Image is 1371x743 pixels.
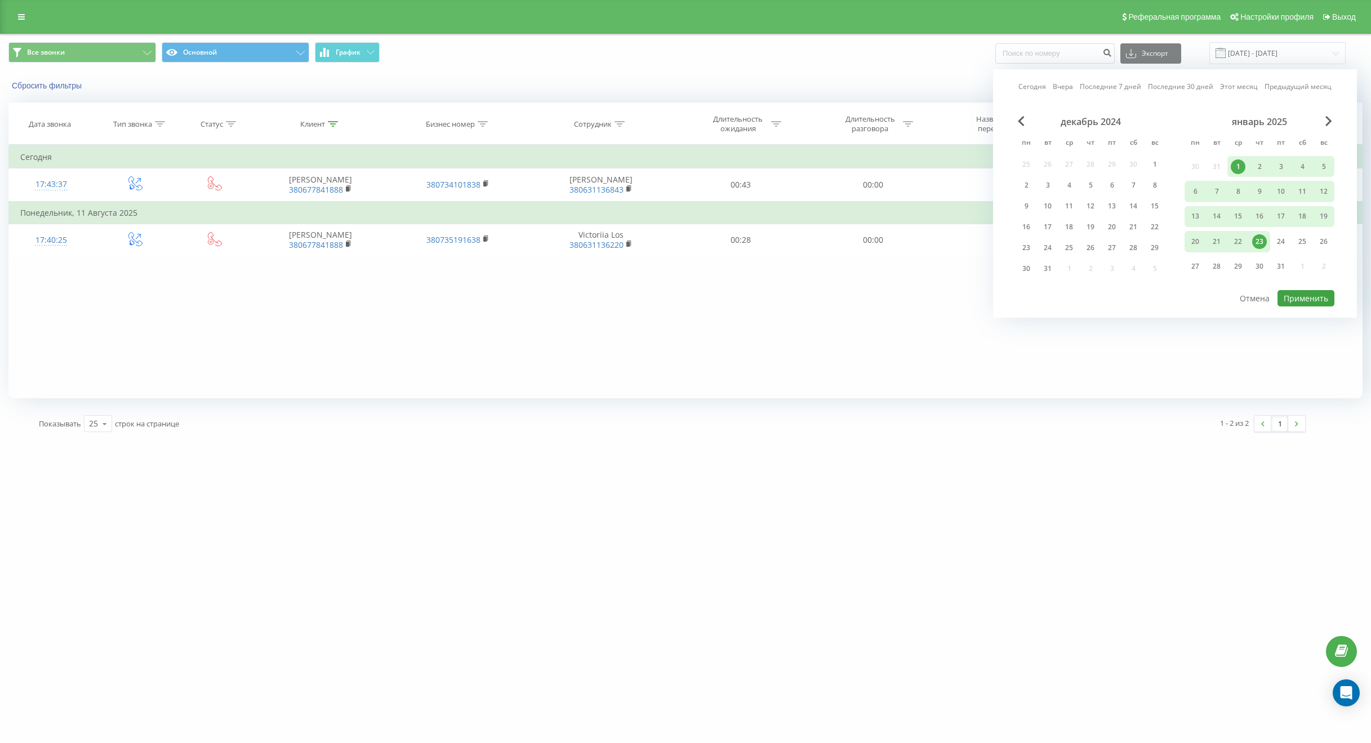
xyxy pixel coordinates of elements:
[1058,219,1080,235] div: ср 18 дек. 2024 г.
[1332,12,1356,21] span: Выход
[1325,116,1332,126] span: Next Month
[1062,220,1076,234] div: 18
[1037,239,1058,256] div: вт 24 дек. 2024 г.
[1270,231,1292,252] div: пт 24 янв. 2025 г.
[1019,261,1034,276] div: 30
[1206,206,1227,227] div: вт 14 янв. 2025 г.
[1220,417,1249,429] div: 1 - 2 из 2
[426,119,475,129] div: Бизнес номер
[1249,231,1270,252] div: чт 23 янв. 2025 г.
[289,239,343,250] a: 380677841888
[1270,256,1292,277] div: пт 31 янв. 2025 г.
[995,43,1115,64] input: Поиск по номеру
[1209,209,1224,224] div: 14
[1105,220,1119,234] div: 20
[1295,209,1310,224] div: 18
[1227,181,1249,202] div: ср 8 янв. 2025 г.
[252,168,389,202] td: [PERSON_NAME]
[1123,198,1144,215] div: сб 14 дек. 2024 г.
[1125,135,1142,152] abbr: суббота
[1144,239,1165,256] div: вс 29 дек. 2024 г.
[1206,231,1227,252] div: вт 21 янв. 2025 г.
[1274,209,1288,224] div: 17
[1252,234,1267,249] div: 23
[9,146,1363,168] td: Сегодня
[1128,12,1221,21] span: Реферальная программа
[1083,241,1098,255] div: 26
[1147,241,1162,255] div: 29
[1062,178,1076,193] div: 4
[1231,184,1245,199] div: 8
[1185,116,1334,127] div: январь 2025
[1080,177,1101,194] div: чт 5 дек. 2024 г.
[840,114,900,134] div: Длительность разговора
[426,234,480,245] a: 380735191638
[1019,178,1034,193] div: 2
[39,419,81,429] span: Показывать
[1292,206,1313,227] div: сб 18 янв. 2025 г.
[1037,198,1058,215] div: вт 10 дек. 2024 г.
[1313,156,1334,177] div: вс 5 янв. 2025 г.
[1277,290,1334,306] button: Применить
[1148,81,1213,92] a: Последние 30 дней
[1058,239,1080,256] div: ср 25 дек. 2024 г.
[252,224,389,256] td: [PERSON_NAME]
[1231,234,1245,249] div: 22
[1080,239,1101,256] div: чт 26 дек. 2024 г.
[8,81,87,91] button: Сбросить фильтры
[1120,43,1181,64] button: Экспорт
[115,419,179,429] span: строк на странице
[1185,206,1206,227] div: пн 13 янв. 2025 г.
[336,48,360,56] span: График
[1146,135,1163,152] abbr: воскресенье
[1105,178,1119,193] div: 6
[1295,234,1310,249] div: 25
[27,48,65,57] span: Все звонки
[1187,135,1204,152] abbr: понедельник
[1249,206,1270,227] div: чт 16 янв. 2025 г.
[675,224,807,256] td: 00:28
[1292,156,1313,177] div: сб 4 янв. 2025 г.
[1295,184,1310,199] div: 11
[1227,256,1249,277] div: ср 29 янв. 2025 г.
[1270,181,1292,202] div: пт 10 янв. 2025 г.
[1265,81,1332,92] a: Предыдущий месяц
[426,179,480,190] a: 380734101838
[807,224,940,256] td: 00:00
[1126,220,1141,234] div: 21
[1252,259,1267,274] div: 30
[315,42,380,63] button: График
[1274,234,1288,249] div: 24
[300,119,325,129] div: Клиент
[1220,81,1258,92] a: Этот месяц
[1209,184,1224,199] div: 7
[1105,241,1119,255] div: 27
[1231,259,1245,274] div: 29
[1208,135,1225,152] abbr: вторник
[1083,220,1098,234] div: 19
[1270,206,1292,227] div: пт 17 янв. 2025 г.
[1018,135,1035,152] abbr: понедельник
[1227,231,1249,252] div: ср 22 янв. 2025 г.
[1080,81,1141,92] a: Последние 7 дней
[8,42,156,63] button: Все звонки
[569,239,624,250] a: 380631136220
[1315,135,1332,152] abbr: воскресенье
[1016,116,1165,127] div: декабрь 2024
[113,119,152,129] div: Тип звонка
[1144,198,1165,215] div: вс 15 дек. 2024 г.
[1123,177,1144,194] div: сб 7 дек. 2024 г.
[1234,290,1276,306] button: Отмена
[1252,184,1267,199] div: 9
[1123,239,1144,256] div: сб 28 дек. 2024 г.
[1333,679,1360,706] div: Open Intercom Messenger
[1272,135,1289,152] abbr: пятница
[1185,231,1206,252] div: пн 20 янв. 2025 г.
[1019,241,1034,255] div: 23
[1040,261,1055,276] div: 31
[1082,135,1099,152] abbr: четверг
[1147,157,1162,172] div: 1
[1101,198,1123,215] div: пт 13 дек. 2024 г.
[1016,239,1037,256] div: пн 23 дек. 2024 г.
[1039,135,1056,152] abbr: вторник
